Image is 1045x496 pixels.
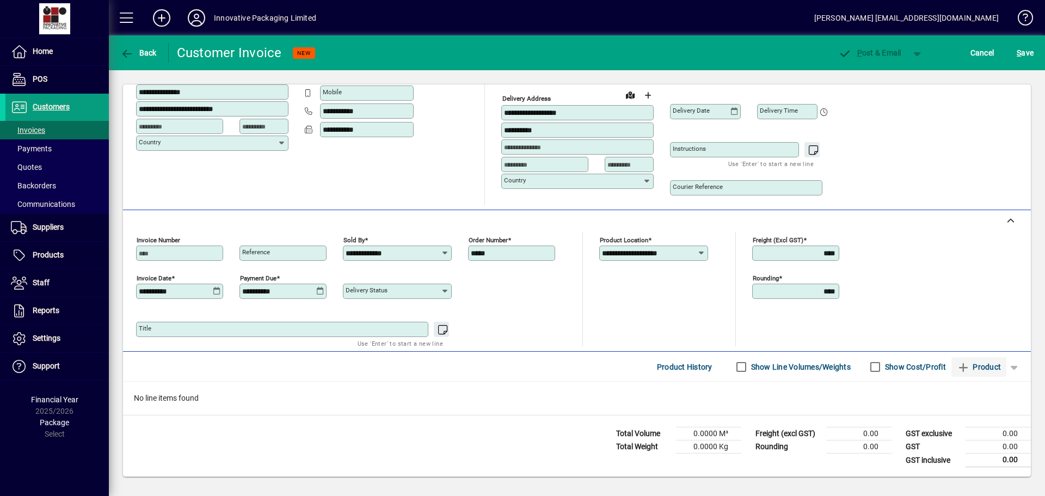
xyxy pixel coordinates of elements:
mat-label: Mobile [323,88,342,96]
span: Reports [33,306,59,315]
button: Product [951,357,1006,377]
a: Reports [5,297,109,324]
td: 0.0000 Kg [676,440,741,454]
span: POS [33,75,47,83]
span: Invoices [11,126,45,134]
mat-label: Freight (excl GST) [753,236,803,244]
div: Innovative Packaging Limited [214,9,316,27]
span: Payments [11,144,52,153]
td: 0.00 [966,427,1031,440]
mat-label: Product location [600,236,648,244]
span: Staff [33,278,50,287]
a: Settings [5,325,109,352]
span: S [1017,48,1021,57]
div: No line items found [123,382,1031,415]
span: NEW [297,50,311,57]
button: Save [1014,43,1036,63]
td: 0.00 [826,427,892,440]
mat-label: Payment due [240,274,276,282]
span: Financial Year [31,395,78,404]
td: 0.00 [966,440,1031,454]
td: Rounding [750,440,826,454]
a: View on map [622,86,639,103]
span: Product History [657,358,712,376]
span: Product [957,358,1001,376]
a: Knowledge Base [1010,2,1031,38]
button: Back [118,43,159,63]
label: Show Cost/Profit [883,362,946,372]
span: Home [33,47,53,56]
mat-label: Country [139,138,161,146]
td: GST inclusive [900,454,966,467]
a: Suppliers [5,214,109,241]
td: 0.00 [966,454,1031,467]
span: P [857,48,862,57]
a: Home [5,38,109,65]
td: 0.00 [826,440,892,454]
a: Communications [5,195,109,213]
mat-label: Delivery time [760,107,798,114]
span: Settings [33,334,60,342]
mat-label: Title [139,324,151,332]
button: Post & Email [833,43,907,63]
mat-label: Rounding [753,274,779,282]
app-page-header-button: Back [109,43,169,63]
div: [PERSON_NAME] [EMAIL_ADDRESS][DOMAIN_NAME] [814,9,999,27]
button: Cancel [968,43,997,63]
td: GST exclusive [900,427,966,440]
a: Invoices [5,121,109,139]
div: Customer Invoice [177,44,282,62]
a: Quotes [5,158,109,176]
span: Package [40,418,69,427]
span: Suppliers [33,223,64,231]
td: Freight (excl GST) [750,427,826,440]
span: Products [33,250,64,259]
span: Backorders [11,181,56,190]
td: Total Volume [611,427,676,440]
button: Choose address [639,87,656,104]
td: 0.0000 M³ [676,427,741,440]
span: Communications [11,200,75,209]
label: Show Line Volumes/Weights [749,362,851,372]
mat-label: Order number [469,236,508,244]
a: Support [5,353,109,380]
span: Support [33,362,60,370]
mat-label: Country [504,176,526,184]
a: POS [5,66,109,93]
mat-label: Sold by [343,236,365,244]
mat-label: Reference [242,248,270,256]
a: Backorders [5,176,109,195]
span: ave [1017,44,1034,62]
span: Cancel [970,44,994,62]
mat-label: Delivery status [346,286,388,294]
span: ost & Email [838,48,901,57]
mat-label: Invoice number [137,236,180,244]
a: Payments [5,139,109,158]
a: Products [5,242,109,269]
span: Back [120,48,157,57]
mat-label: Invoice date [137,274,171,282]
mat-label: Courier Reference [673,183,723,191]
mat-label: Instructions [673,145,706,152]
span: Quotes [11,163,42,172]
td: Total Weight [611,440,676,454]
a: Staff [5,270,109,297]
button: Add [144,8,179,28]
button: Profile [179,8,214,28]
mat-label: Delivery date [673,107,710,114]
span: Customers [33,102,70,111]
button: Product History [653,357,717,377]
td: GST [900,440,966,454]
mat-hint: Use 'Enter' to start a new line [358,337,443,350]
mat-hint: Use 'Enter' to start a new line [728,157,814,170]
